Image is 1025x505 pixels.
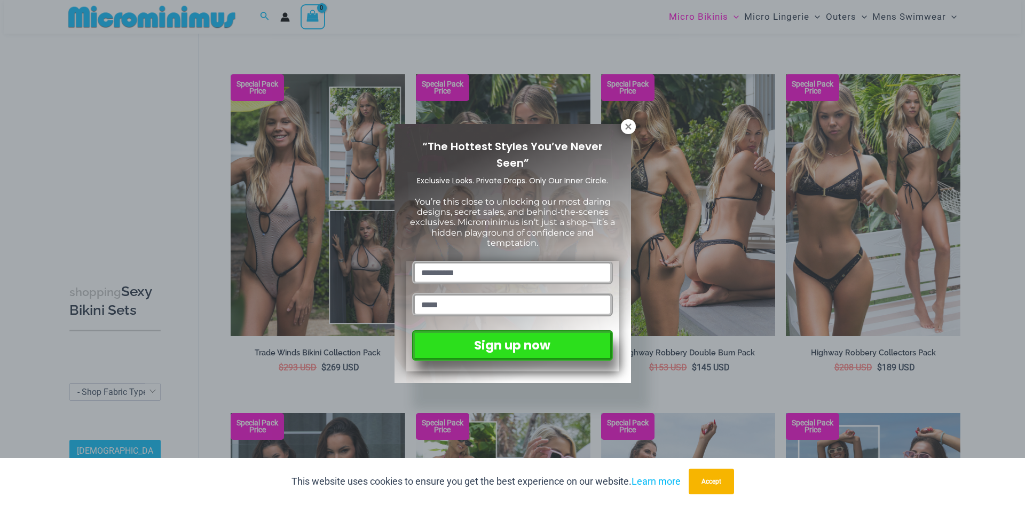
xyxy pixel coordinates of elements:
[417,175,608,186] span: Exclusive Looks. Private Drops. Only Our Inner Circle.
[621,119,636,134] button: Close
[291,473,681,490] p: This website uses cookies to ensure you get the best experience on our website.
[412,330,612,361] button: Sign up now
[632,476,681,487] a: Learn more
[410,197,615,248] span: You’re this close to unlocking our most daring designs, secret sales, and behind-the-scenes exclu...
[689,469,734,494] button: Accept
[422,139,603,170] span: “The Hottest Styles You’ve Never Seen”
